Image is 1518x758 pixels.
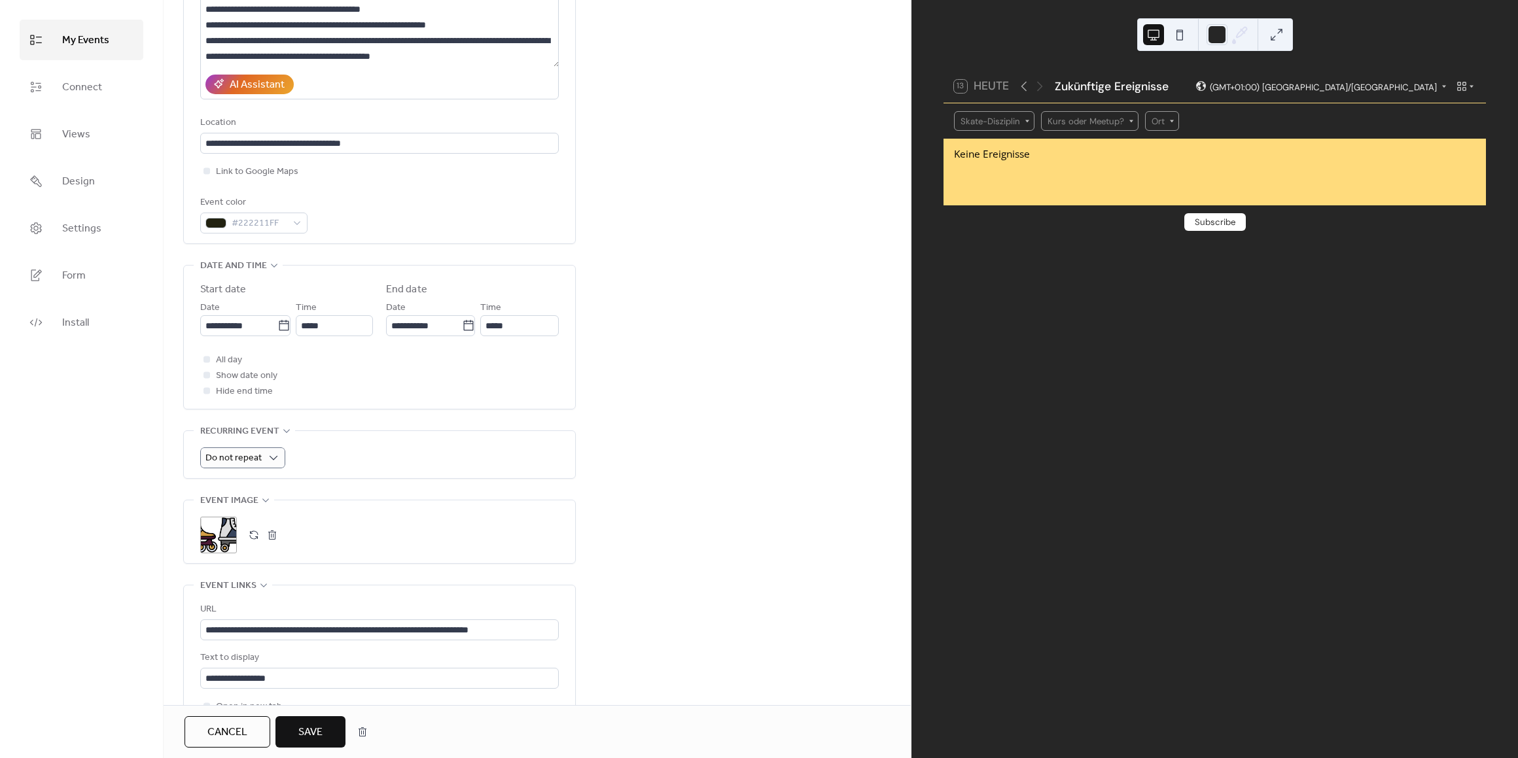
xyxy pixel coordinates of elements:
[275,716,345,748] button: Save
[200,424,279,439] span: Recurring event
[216,164,298,180] span: Link to Google Maps
[20,161,143,201] a: Design
[216,699,282,715] span: Open in new tab
[296,300,317,316] span: Time
[20,67,143,107] a: Connect
[200,517,237,553] div: ;
[386,282,427,298] div: End date
[1184,213,1246,232] button: Subscribe
[480,300,501,316] span: Time
[200,258,267,274] span: Date and time
[62,266,86,286] span: Form
[62,77,102,98] span: Connect
[230,77,285,93] div: AI Assistant
[62,218,101,239] span: Settings
[232,216,287,232] span: #222211FF
[20,114,143,154] a: Views
[200,578,256,594] span: Event links
[20,302,143,343] a: Install
[20,255,143,296] a: Form
[386,300,406,316] span: Date
[200,300,220,316] span: Date
[216,353,242,368] span: All day
[205,75,294,94] button: AI Assistant
[185,716,270,748] button: Cancel
[954,147,1202,161] div: Keine Ereignisse
[200,493,258,509] span: Event image
[62,313,89,334] span: Install
[20,208,143,249] a: Settings
[1055,78,1169,95] div: Zukünftige Ereignisse
[298,725,323,740] span: Save
[62,124,90,145] span: Views
[62,171,95,192] span: Design
[205,449,262,467] span: Do not repeat
[20,20,143,60] a: My Events
[216,368,277,384] span: Show date only
[200,282,246,298] div: Start date
[200,195,305,211] div: Event color
[200,650,556,666] div: Text to display
[216,384,273,400] span: Hide end time
[62,30,109,51] span: My Events
[200,115,556,131] div: Location
[1210,82,1437,91] span: (GMT+01:00) [GEOGRAPHIC_DATA]/[GEOGRAPHIC_DATA]
[207,725,247,740] span: Cancel
[200,602,556,617] div: URL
